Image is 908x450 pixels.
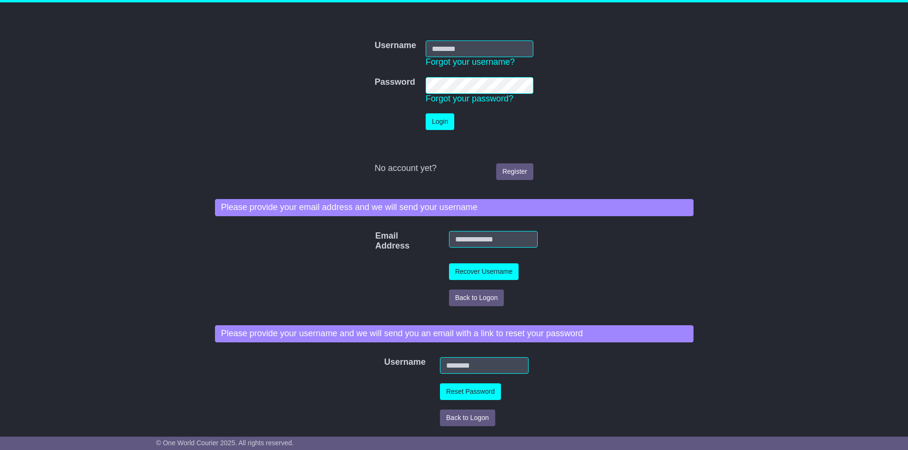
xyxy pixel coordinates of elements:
[496,163,533,180] a: Register
[440,383,501,400] button: Reset Password
[215,325,694,342] div: Please provide your username and we will send you an email with a link to reset your password
[426,57,515,67] a: Forgot your username?
[440,410,495,426] button: Back to Logon
[449,263,519,280] button: Recover Username
[375,163,533,174] div: No account yet?
[379,357,392,368] label: Username
[449,290,504,306] button: Back to Logon
[375,40,416,51] label: Username
[156,439,294,447] span: © One World Courier 2025. All rights reserved.
[426,113,454,130] button: Login
[375,77,415,88] label: Password
[426,94,513,103] a: Forgot your password?
[370,231,388,251] label: Email Address
[215,199,694,216] div: Please provide your email address and we will send your username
